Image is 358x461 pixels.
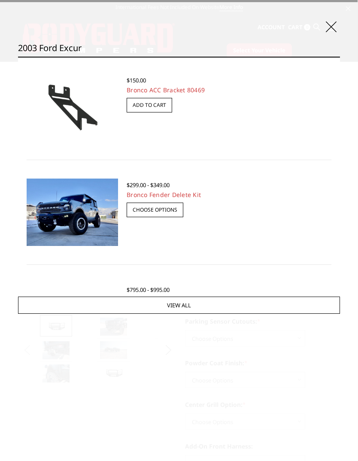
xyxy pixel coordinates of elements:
input: Search the store [18,39,340,57]
a: Bronco ACC Bracket 80469 [27,62,118,153]
a: Choose Options [127,203,183,217]
span: $150.00 [127,76,146,84]
img: Bronco Fender Delete Kit [27,179,118,246]
a: Bronco Fender Delete Kit [127,191,201,199]
a: View All [18,297,340,314]
a: Add to Cart [127,98,172,112]
span: $299.00 - $349.00 [127,181,170,189]
span: $795.00 - $995.00 [127,286,170,294]
a: Bronco ACC Bracket 80469 [127,86,205,94]
a: Bronco 2-Door Sliders (pair) [27,271,118,363]
img: Bronco 2-Door Sliders (pair) [27,291,118,343]
img: Bronco ACC Bracket 80469 [27,82,118,133]
a: Bronco Fender Delete Kit Bronco Fender Delete Kit [27,167,118,258]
